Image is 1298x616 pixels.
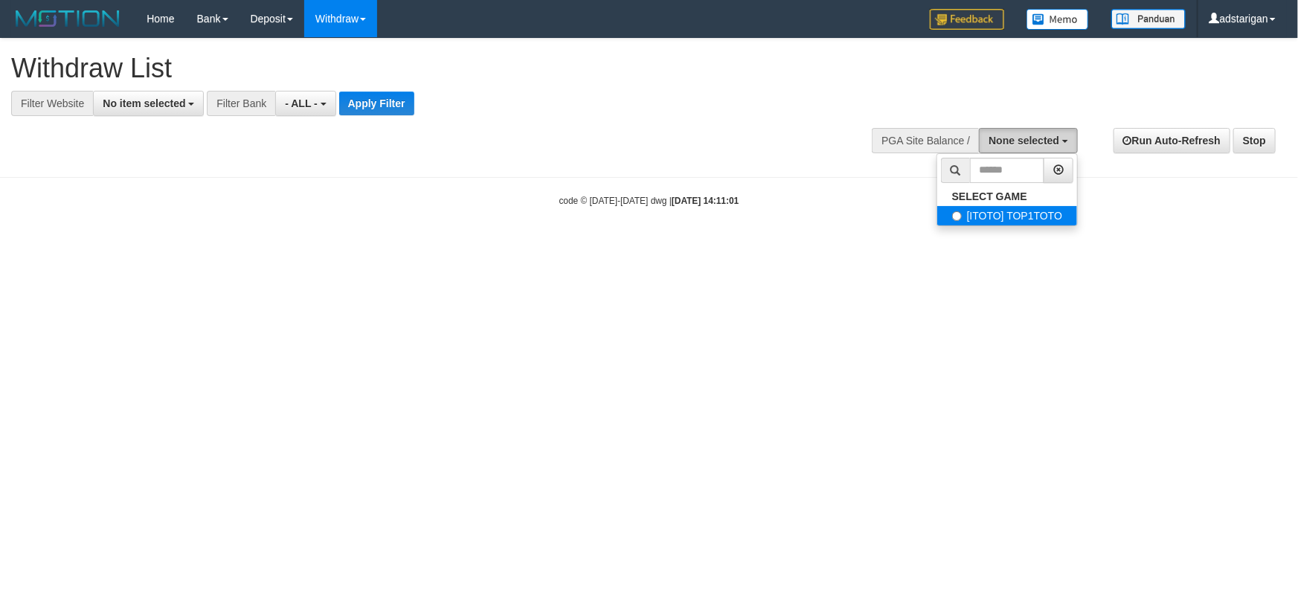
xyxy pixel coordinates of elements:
[937,187,1077,206] a: SELECT GAME
[11,54,850,83] h1: Withdraw List
[285,97,318,109] span: - ALL -
[275,91,335,116] button: - ALL -
[989,135,1059,147] span: None selected
[11,91,93,116] div: Filter Website
[952,211,962,221] input: [ITOTO] TOP1TOTO
[11,7,124,30] img: MOTION_logo.png
[872,128,979,153] div: PGA Site Balance /
[930,9,1004,30] img: Feedback.jpg
[1026,9,1089,30] img: Button%20Memo.svg
[979,128,1078,153] button: None selected
[937,206,1077,225] label: [ITOTO] TOP1TOTO
[339,92,414,115] button: Apply Filter
[207,91,275,116] div: Filter Bank
[1114,128,1230,153] a: Run Auto-Refresh
[1111,9,1186,29] img: panduan.png
[103,97,185,109] span: No item selected
[559,196,739,206] small: code © [DATE]-[DATE] dwg |
[93,91,204,116] button: No item selected
[952,190,1027,202] b: SELECT GAME
[672,196,739,206] strong: [DATE] 14:11:01
[1233,128,1276,153] a: Stop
